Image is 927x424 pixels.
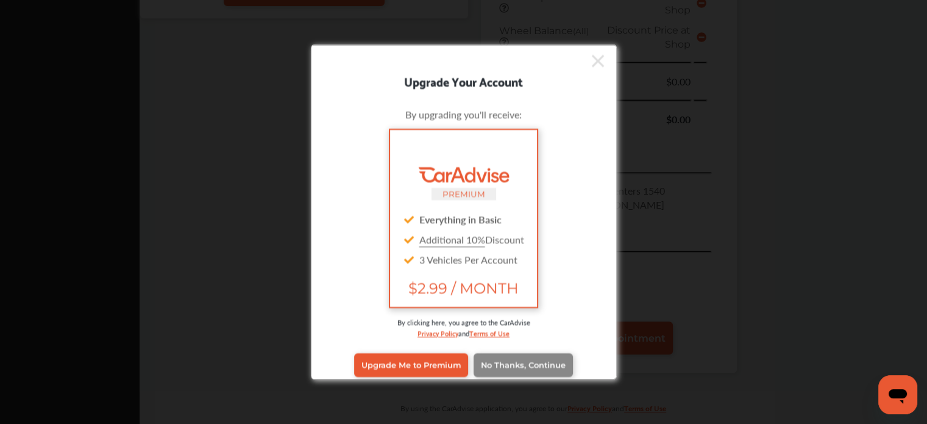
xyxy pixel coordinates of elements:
[417,326,458,338] a: Privacy Policy
[330,317,598,350] div: By clicking here, you agree to the CarAdvise and
[311,71,616,90] div: Upgrade Your Account
[419,232,524,246] span: Discount
[354,353,468,376] a: Upgrade Me to Premium
[469,326,510,338] a: Terms of Use
[419,232,485,246] u: Additional 10%
[361,361,461,370] span: Upgrade Me to Premium
[474,353,573,376] a: No Thanks, Continue
[442,189,485,198] small: PREMIUM
[400,249,527,269] div: 3 Vehicles Per Account
[481,361,566,370] span: No Thanks, Continue
[419,212,502,226] strong: Everything in Basic
[878,375,917,414] iframe: Button to launch messaging window
[330,107,598,121] div: By upgrading you'll receive:
[400,279,527,296] span: $2.99 / MONTH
